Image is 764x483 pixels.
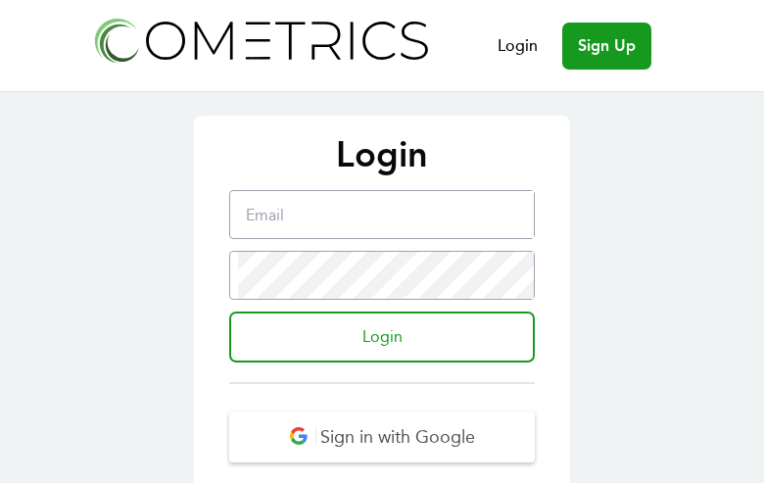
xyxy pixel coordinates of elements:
input: Login [229,312,535,362]
input: Email [238,191,534,238]
p: Login [214,135,550,174]
a: Sign Up [562,23,651,70]
img: Cometrics logo [89,12,432,68]
button: Sign in with Google [229,411,535,462]
a: Login [498,34,538,58]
